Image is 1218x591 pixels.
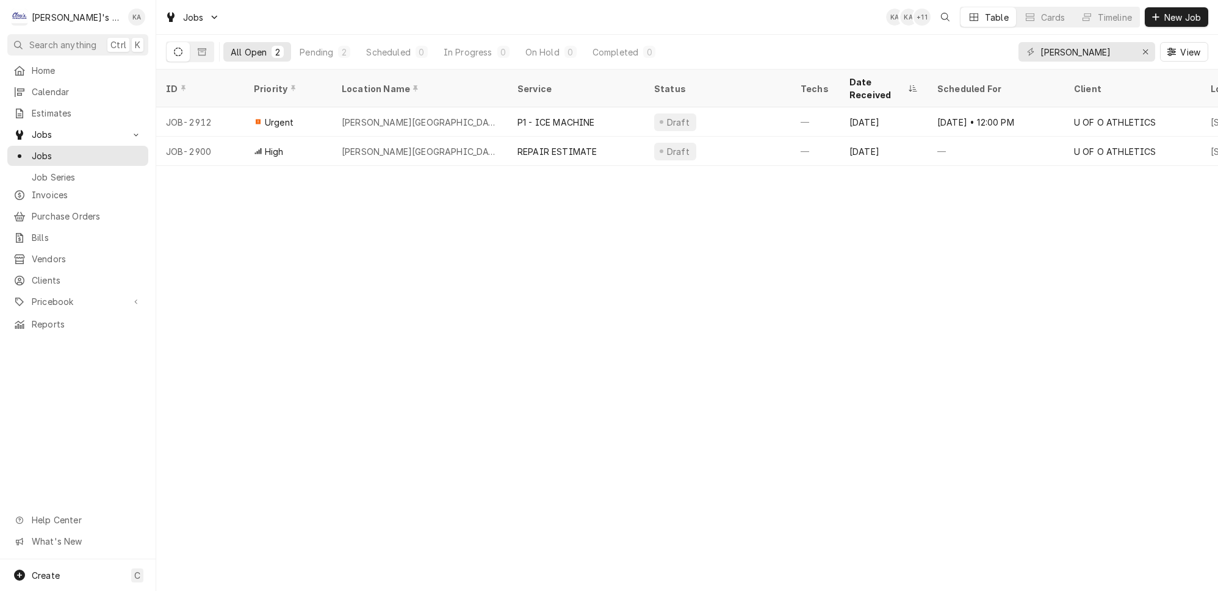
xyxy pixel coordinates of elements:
span: Job Series [32,171,142,184]
div: [DATE] • 12:00 PM [928,107,1064,137]
span: New Job [1162,11,1203,24]
div: REPAIR ESTIMATE [517,145,597,158]
div: Cards [1041,11,1065,24]
span: Help Center [32,514,141,526]
a: Home [7,60,148,81]
span: Search anything [29,38,96,51]
a: Bills [7,227,148,248]
a: Vendors [7,249,148,269]
a: Go to Jobs [160,7,225,27]
span: Bills [32,231,142,244]
div: [DATE] [840,137,928,166]
div: Draft [665,145,691,158]
span: Home [32,64,142,77]
a: Clients [7,270,148,290]
div: + 11 [913,9,931,26]
span: View [1178,46,1203,59]
div: [PERSON_NAME]'s Refrigeration [32,11,121,24]
div: Timeline [1098,11,1132,24]
span: Jobs [183,11,204,24]
div: U OF O ATHLETICS [1074,116,1156,129]
div: JOB-2900 [156,137,244,166]
div: — [791,107,840,137]
a: Go to Help Center [7,510,148,530]
span: Urgent [265,116,294,129]
div: Techs [801,82,830,95]
div: Status [654,82,779,95]
a: Calendar [7,82,148,102]
div: 2 [341,46,348,59]
div: KA [886,9,903,26]
div: C [11,9,28,26]
div: 0 [646,46,653,59]
span: Create [32,570,60,581]
span: Vendors [32,253,142,265]
span: Estimates [32,107,142,120]
div: [DATE] [840,107,928,137]
div: Draft [665,116,691,129]
div: U OF O ATHLETICS [1074,145,1156,158]
div: Priority [254,82,320,95]
div: Korey Austin's Avatar [886,9,903,26]
div: 2 [274,46,281,59]
div: — [928,137,1064,166]
div: In Progress [444,46,492,59]
span: Jobs [32,149,142,162]
div: P1 - ICE MACHINE [517,116,595,129]
div: JOB-2912 [156,107,244,137]
div: KA [128,9,145,26]
span: Purchase Orders [32,210,142,223]
div: KA [900,9,917,26]
button: Open search [935,7,955,27]
span: Clients [32,274,142,287]
div: Service [517,82,632,95]
div: Scheduled [366,46,410,59]
div: — [791,137,840,166]
div: [PERSON_NAME][GEOGRAPHIC_DATA] [342,145,498,158]
a: Purchase Orders [7,206,148,226]
span: Calendar [32,85,142,98]
div: Client [1074,82,1189,95]
a: Go to Jobs [7,124,148,145]
span: C [134,569,140,582]
a: Job Series [7,167,148,187]
div: Completed [593,46,638,59]
span: Pricebook [32,295,124,308]
div: Date Received [849,76,906,101]
span: Invoices [32,188,142,201]
a: Go to What's New [7,531,148,551]
input: Keyword search [1040,42,1132,62]
div: 0 [567,46,574,59]
span: Reports [32,318,142,331]
span: K [135,38,140,51]
div: [PERSON_NAME][GEOGRAPHIC_DATA] [342,116,498,129]
div: Korey Austin's Avatar [128,9,145,26]
div: Table [985,11,1009,24]
a: Go to Pricebook [7,292,148,312]
div: All Open [231,46,267,59]
button: Search anythingCtrlK [7,34,148,56]
button: View [1160,42,1208,62]
button: Erase input [1136,42,1155,62]
span: Ctrl [110,38,126,51]
div: Location Name [342,82,495,95]
div: Clay's Refrigeration's Avatar [11,9,28,26]
div: Korey Austin's Avatar [900,9,917,26]
span: Jobs [32,128,124,141]
span: High [265,145,284,158]
div: 0 [500,46,507,59]
div: ID [166,82,232,95]
span: What's New [32,535,141,548]
a: Jobs [7,146,148,166]
div: Pending [300,46,333,59]
div: Scheduled For [937,82,1052,95]
div: 0 [418,46,425,59]
button: New Job [1145,7,1208,27]
a: Estimates [7,103,148,123]
div: On Hold [525,46,560,59]
a: Invoices [7,185,148,205]
a: Reports [7,314,148,334]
